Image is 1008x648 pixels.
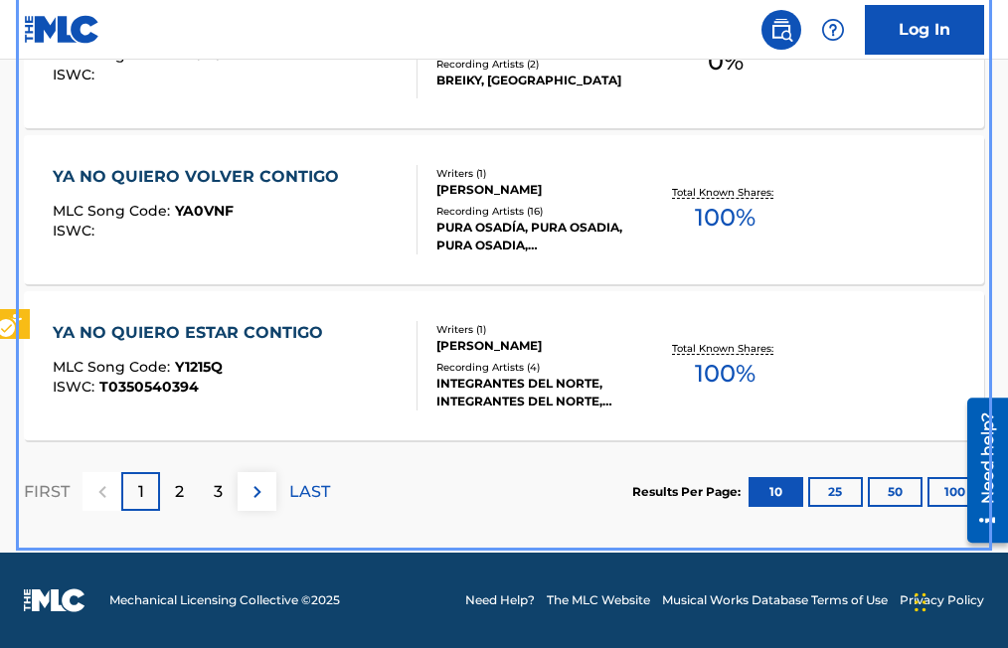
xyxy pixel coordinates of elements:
p: Total Known Shares: [672,341,778,356]
div: INTEGRANTES DEL NORTE, INTEGRANTES DEL NORTE, INTEGRANTES DEL NORTE, INTEGRANTES DEL NORTE [436,375,645,410]
div: Recording Artists ( 4 ) [436,360,645,375]
span: MLC Song Code : [53,202,175,220]
div: PURA OSADÍA, PURA OSADIA, PURA OSADIA, [GEOGRAPHIC_DATA], PURA OSADÍA [436,219,645,254]
div: Chat Widget [909,553,1008,648]
span: T0350540394 [99,378,199,396]
img: MLC Logo [24,15,100,44]
div: Recording Artists ( 2 ) [436,57,645,72]
span: Y1215Q [175,358,223,376]
p: 1 [138,480,144,504]
span: 0 % [708,44,744,80]
button: 25 [808,477,863,507]
img: help [821,18,845,42]
div: [PERSON_NAME] [436,181,645,199]
div: Recording Artists ( 16 ) [436,204,645,219]
div: [PERSON_NAME] [436,337,645,355]
div: Drag [915,572,926,632]
div: YA NO QUIERO VOLVER CONTIGO [53,165,349,189]
p: 2 [175,480,184,504]
div: Writers ( 1 ) [436,166,645,181]
p: LAST [289,480,330,504]
a: YA NO QUIERO ESTAR CONTIGOMLC Song Code:Y1215QISWC:T0350540394Writers (1)[PERSON_NAME]Recording A... [24,291,984,440]
p: Results Per Page: [632,483,746,501]
img: search [769,18,793,42]
span: ISWC : [53,378,99,396]
img: logo [24,588,85,612]
div: YA NO QUIERO ESTAR CONTIGO [53,321,333,345]
p: FIRST [24,480,70,504]
p: Total Known Shares: [672,185,778,200]
span: ISWC : [53,66,99,83]
a: The MLC Website [547,591,650,609]
a: Log In [865,5,984,55]
iframe: Iframe | Resource Center [952,390,1008,550]
button: 50 [868,477,923,507]
iframe: Hubspot Iframe [909,553,1008,648]
span: 100 % [695,356,756,392]
button: 10 [749,477,803,507]
div: Writers ( 1 ) [436,322,645,337]
span: ISWC : [53,222,99,240]
button: 100 [927,477,982,507]
span: Mechanical Licensing Collective © 2025 [109,591,340,609]
span: 100 % [695,200,756,236]
a: Musical Works Database Terms of Use [662,591,888,609]
a: Need Help? [465,591,535,609]
a: YA NO QUIERO VOLVER CONTIGOMLC Song Code:YA0VNFISWC:Writers (1)[PERSON_NAME]Recording Artists (16... [24,135,984,284]
p: 3 [214,480,223,504]
span: YA0VNF [175,202,234,220]
img: right [246,480,269,504]
a: Privacy Policy [900,591,984,609]
span: MLC Song Code : [53,358,175,376]
div: BREIKY, [GEOGRAPHIC_DATA] [436,72,645,89]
